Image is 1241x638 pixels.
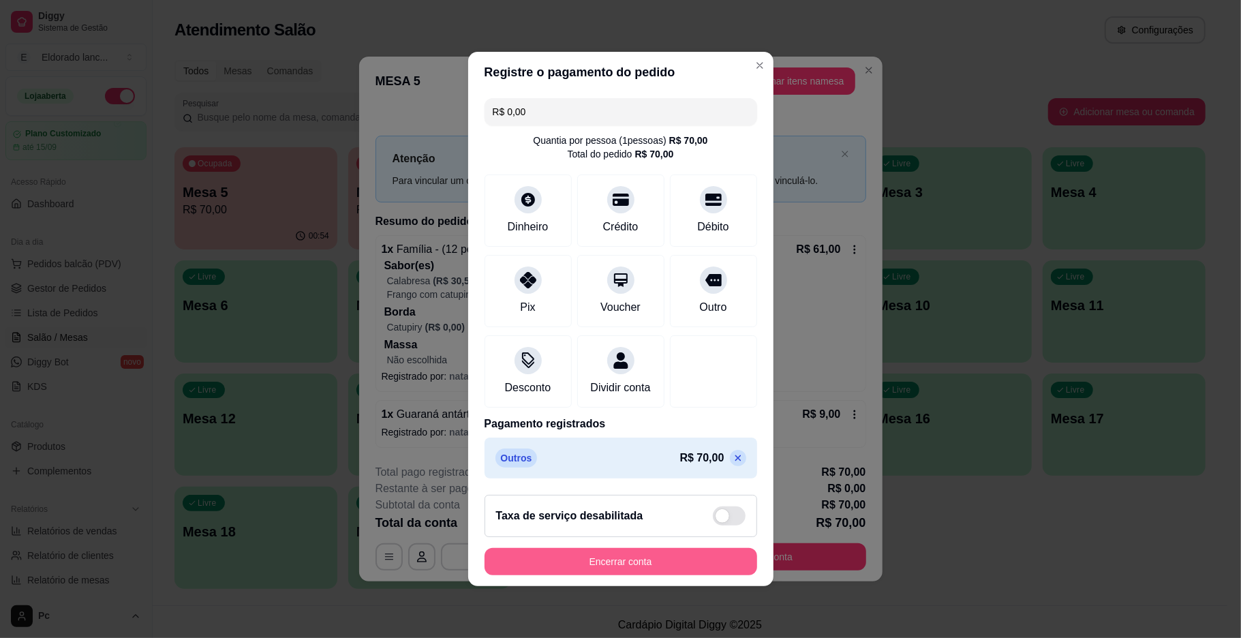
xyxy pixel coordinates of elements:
[568,147,674,161] div: Total do pedido
[533,134,707,147] div: Quantia por pessoa ( 1 pessoas)
[485,416,757,432] p: Pagamento registrados
[505,380,551,396] div: Desconto
[590,380,650,396] div: Dividir conta
[680,450,724,466] p: R$ 70,00
[635,147,674,161] div: R$ 70,00
[699,299,726,316] div: Outro
[749,55,771,76] button: Close
[600,299,641,316] div: Voucher
[697,219,729,235] div: Débito
[603,219,639,235] div: Crédito
[496,508,643,524] h2: Taxa de serviço desabilitada
[669,134,708,147] div: R$ 70,00
[520,299,535,316] div: Pix
[468,52,773,93] header: Registre o pagamento do pedido
[508,219,549,235] div: Dinheiro
[485,548,757,575] button: Encerrar conta
[493,98,749,125] input: Ex.: hambúrguer de cordeiro
[495,449,538,468] p: Outros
